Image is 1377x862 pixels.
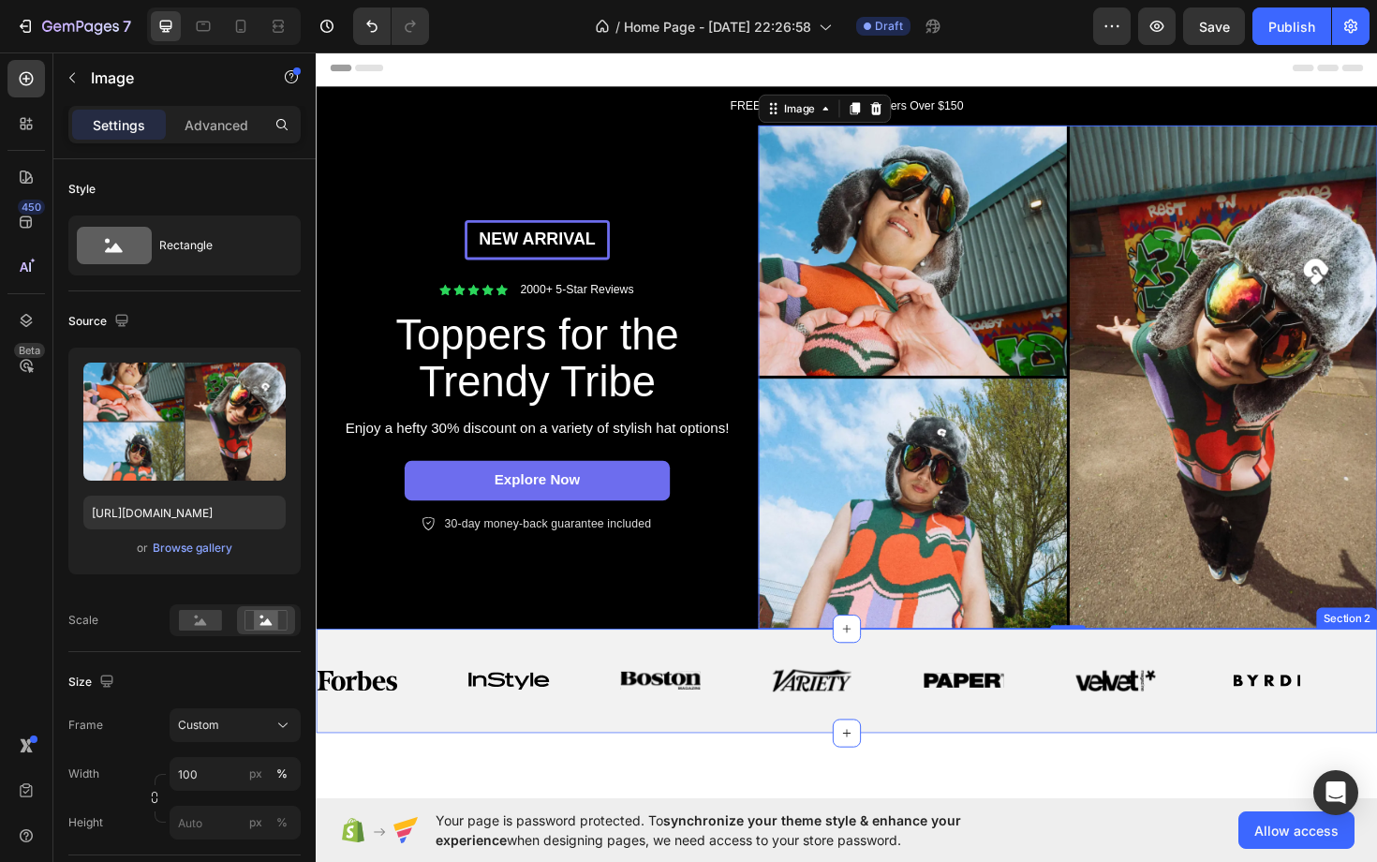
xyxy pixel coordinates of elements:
button: Publish [1252,7,1331,45]
a: Explore Now [94,435,375,477]
img: preview-image [83,363,286,481]
div: Undo/Redo [353,7,429,45]
span: Save [1199,19,1230,35]
button: Save [1183,7,1245,45]
div: px [249,765,262,782]
input: px% [170,757,301,791]
div: Source [68,309,133,334]
div: Scale [68,612,98,629]
div: % [276,765,288,782]
p: 7 [123,15,131,37]
label: Width [68,765,99,782]
label: Frame [68,717,103,734]
img: Alt image [804,654,889,682]
div: % [276,814,288,831]
div: Style [68,181,96,198]
p: New arrival [162,189,306,213]
span: Draft [875,18,903,35]
div: Browse gallery [153,540,232,557]
button: px [271,763,293,785]
span: synchronize your theme style & enhance your experience [436,812,961,848]
p: 30-day money-back guarantee included [136,494,355,510]
span: Your page is password protected. To when designing pages, we need access to your store password. [436,810,1034,850]
h2: Toppers for the Trendy Tribe [23,275,445,379]
img: Alt image [161,659,246,677]
img: Alt image [1,657,86,678]
button: Browse gallery [152,539,233,557]
div: px [249,814,262,831]
p: Settings [93,115,145,135]
span: / [615,17,620,37]
p: Image [91,67,250,89]
span: Custom [178,717,219,734]
span: Allow access [1254,821,1339,840]
input: https://example.com/image.jpg [83,496,286,529]
img: Alt image [322,658,407,678]
p: FREE Shipping On All U.S. Orders Over $150 [2,50,1122,68]
div: 450 [18,200,45,215]
div: Open Intercom Messenger [1313,770,1358,815]
button: Allow access [1238,811,1355,849]
button: 7 [7,7,140,45]
img: gempages_432750572815254551-fa64ec21-0cb6-4a07-a93d-fbdf5915c261.webp [468,80,1124,613]
iframe: Design area [316,51,1377,800]
p: 2000+ 5-Star Reviews [216,246,336,262]
button: % [244,763,267,785]
button: % [244,811,267,834]
span: or [137,537,148,559]
div: Beta [14,343,45,358]
input: px% [170,806,301,840]
div: Section 2 [1063,593,1120,610]
button: Custom [170,708,301,742]
img: Alt image [965,661,1050,675]
img: Alt image [644,660,729,676]
div: Image [492,53,532,70]
div: Rectangle [159,224,274,267]
div: Publish [1268,17,1315,37]
label: Height [68,814,103,831]
img: Alt image [482,655,568,680]
p: Explore Now [189,446,280,466]
span: Home Page - [DATE] 22:26:58 [624,17,811,37]
button: px [271,811,293,834]
p: Advanced [185,115,248,135]
p: Enjoy a hefty 30% discount on a variety of stylish hat options! [21,391,448,410]
div: Size [68,670,118,695]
